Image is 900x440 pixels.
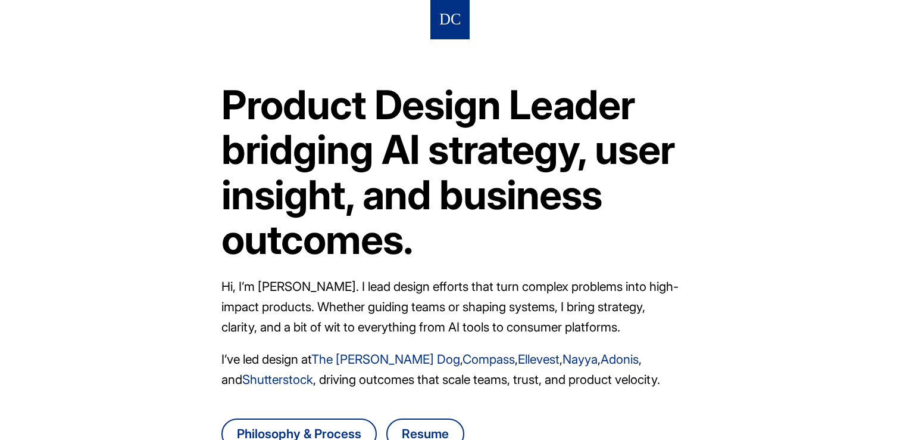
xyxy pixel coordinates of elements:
a: Adonis [601,352,639,367]
a: Shutterstock [242,372,313,387]
h1: Product Design Leader bridging AI strategy, user insight, and business outcomes. [221,82,679,262]
img: Logo [440,9,460,31]
a: Nayya [562,352,598,367]
a: The [PERSON_NAME] Dog [311,352,460,367]
a: Compass [462,352,515,367]
a: Ellevest [518,352,560,367]
p: Hi, I’m [PERSON_NAME]. I lead design efforts that turn complex problems into high-impact products... [221,277,679,337]
p: I’ve led design at , , , , , and , driving outcomes that scale teams, trust, and product velocity. [221,349,679,390]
